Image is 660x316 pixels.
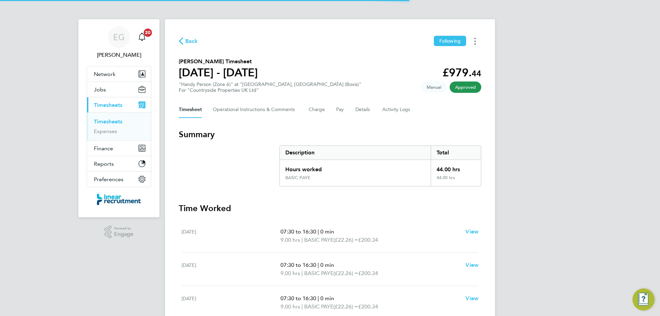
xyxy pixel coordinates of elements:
button: Jobs [87,82,151,97]
a: Expenses [94,128,117,134]
div: Total [431,146,481,160]
div: Description [280,146,431,160]
span: 07:30 to 16:30 [280,295,316,302]
span: Eshanthi Goonetilleke [87,51,151,59]
a: 20 [135,26,149,48]
h3: Summary [179,129,481,140]
a: View [465,228,478,236]
button: Timesheet [179,101,202,118]
span: View [465,295,478,302]
span: View [465,262,478,268]
div: [DATE] [181,294,280,311]
span: View [465,228,478,235]
a: EG[PERSON_NAME] [87,26,151,59]
span: 07:30 to 16:30 [280,228,316,235]
a: Timesheets [94,118,122,125]
a: Go to home page [87,194,151,205]
span: 9.00 hrs [280,237,300,243]
span: 0 min [320,295,334,302]
button: Following [434,36,466,46]
span: Network [94,71,115,77]
span: 9.00 hrs [280,270,300,276]
span: (£22.26) = [333,237,358,243]
a: View [465,294,478,303]
span: (£22.26) = [333,303,358,310]
span: | [301,237,303,243]
span: 9.00 hrs [280,303,300,310]
span: | [301,270,303,276]
h2: [PERSON_NAME] Timesheet [179,57,258,66]
button: Reports [87,156,151,171]
span: £200.34 [358,237,378,243]
span: £200.34 [358,270,378,276]
span: Reports [94,161,114,167]
div: Timesheets [87,112,151,140]
span: Timesheets [94,102,122,108]
span: Following [439,38,461,44]
a: View [465,261,478,269]
button: Preferences [87,172,151,187]
div: [DATE] [181,228,280,244]
button: Details [355,101,371,118]
img: linearrecruitment-logo-retina.png [97,194,141,205]
span: | [318,228,319,235]
button: Network [87,66,151,81]
button: Engage Resource Center [632,288,654,310]
span: (£22.26) = [333,270,358,276]
span: Finance [94,145,113,152]
span: EG [113,33,125,42]
button: Back [179,37,198,45]
div: Hours worked [280,160,431,175]
span: Back [185,37,198,45]
button: Timesheets Menu [469,36,481,46]
div: Summary [279,145,481,186]
button: Pay [336,101,344,118]
span: This timesheet was manually created. [421,81,447,93]
span: £200.34 [358,303,378,310]
div: 44.00 hrs [431,175,481,186]
button: Timesheets [87,97,151,112]
div: "Handy Person (Zone 6)" at "[GEOGRAPHIC_DATA], [GEOGRAPHIC_DATA] (Bovis)" [179,81,361,93]
span: | [301,303,303,310]
span: BASIC PAYE [304,269,333,277]
div: 44.00 hrs [431,160,481,175]
span: 0 min [320,262,334,268]
app-decimal: £979. [442,66,481,79]
span: Powered by [114,226,133,231]
h1: [DATE] - [DATE] [179,66,258,79]
span: BASIC PAYE [304,303,333,311]
span: 07:30 to 16:30 [280,262,316,268]
span: Jobs [94,86,106,93]
span: Engage [114,231,133,237]
span: 20 [144,29,152,37]
a: Powered byEngage [104,226,134,239]
button: Activity Logs [382,101,411,118]
nav: Main navigation [78,19,159,217]
span: | [318,295,319,302]
span: 44 [472,68,481,78]
button: Finance [87,141,151,156]
div: For "Countryside Properties UK Ltd" [179,87,361,93]
div: [DATE] [181,261,280,277]
span: Preferences [94,176,123,183]
span: 0 min [320,228,334,235]
div: BASIC PAYE [285,175,310,181]
span: This timesheet has been approved. [450,81,481,93]
span: BASIC PAYE [304,236,333,244]
button: Operational Instructions & Comments [213,101,298,118]
span: | [318,262,319,268]
h3: Time Worked [179,203,481,214]
button: Charge [309,101,325,118]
